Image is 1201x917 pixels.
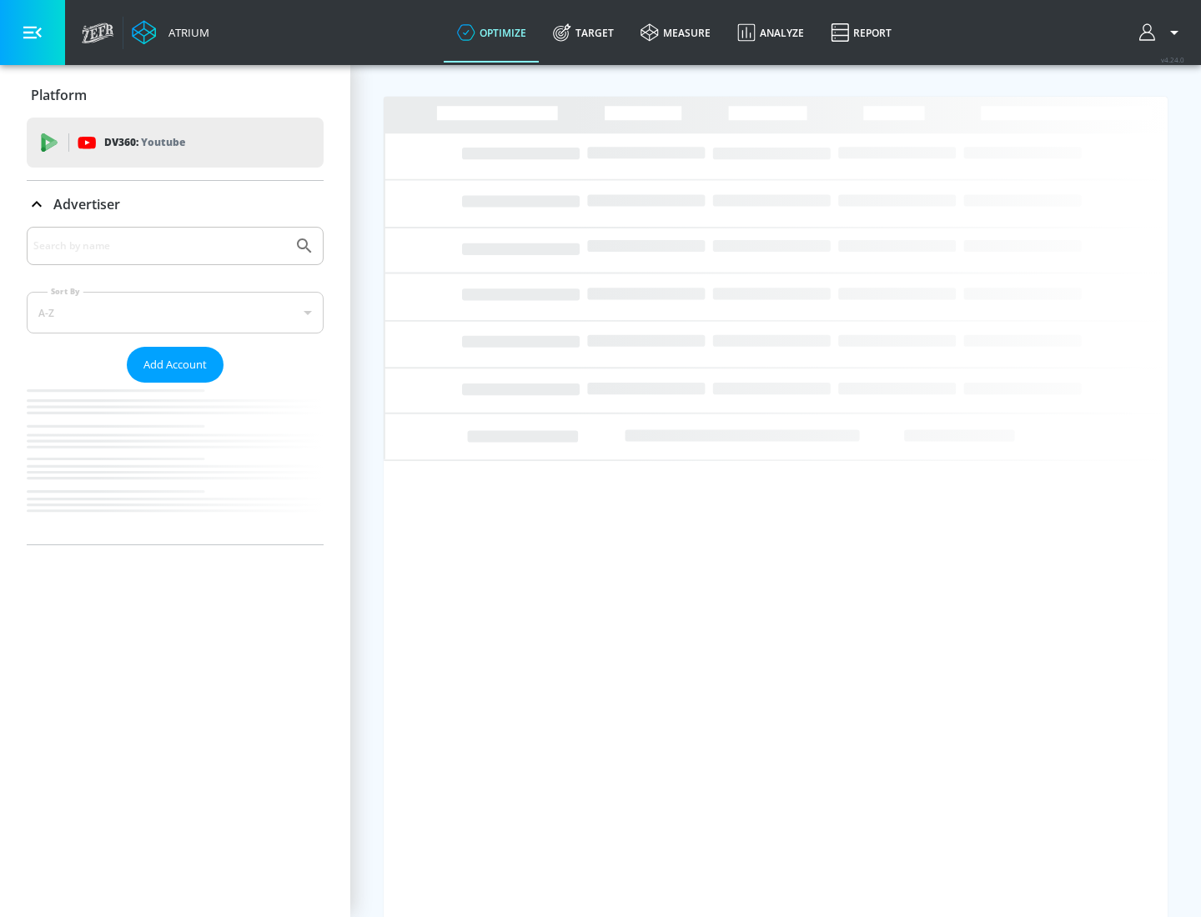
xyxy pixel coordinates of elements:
[817,3,905,63] a: Report
[48,286,83,297] label: Sort By
[53,195,120,213] p: Advertiser
[31,86,87,104] p: Platform
[162,25,209,40] div: Atrium
[27,227,324,544] div: Advertiser
[141,133,185,151] p: Youtube
[724,3,817,63] a: Analyze
[27,72,324,118] div: Platform
[27,118,324,168] div: DV360: Youtube
[33,235,286,257] input: Search by name
[627,3,724,63] a: measure
[104,133,185,152] p: DV360:
[127,347,224,383] button: Add Account
[27,181,324,228] div: Advertiser
[143,355,207,374] span: Add Account
[27,292,324,333] div: A-Z
[540,3,627,63] a: Target
[132,20,209,45] a: Atrium
[27,383,324,544] nav: list of Advertiser
[1161,55,1184,64] span: v 4.24.0
[444,3,540,63] a: optimize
